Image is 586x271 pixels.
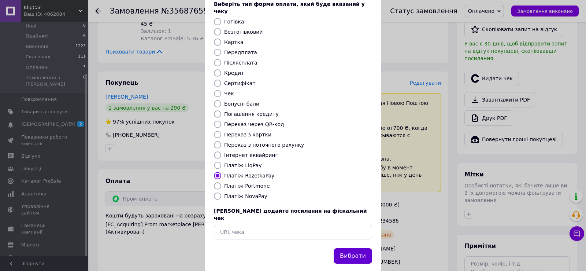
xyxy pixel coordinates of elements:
[224,91,234,96] label: Чек
[224,80,256,86] label: Сертифікат
[224,101,259,107] label: Бонусні бали
[224,60,257,66] label: Післясплата
[224,19,244,25] label: Готівка
[224,70,244,76] label: Кредит
[224,152,278,158] label: Інтернет еквайринг
[224,39,244,45] label: Картка
[224,183,270,189] label: Платіж Portmone
[214,1,365,14] span: Виберіть тип форми оплати, який буде вказаний у чеку
[224,121,284,127] label: Переказ через QR-код
[224,29,263,35] label: Безготівковий
[224,162,262,168] label: Платіж LiqPay
[224,50,257,55] label: Передплата
[214,225,372,239] input: URL чека
[334,248,372,264] button: Вибрати
[224,173,274,179] label: Платіж RozetkaPay
[224,193,267,199] label: Платіж NovaPay
[214,208,367,221] span: [PERSON_NAME] додайте посилання на фіскальний чек
[224,142,304,148] label: Переказ з поточного рахунку
[224,111,279,117] label: Погашення кредиту
[224,132,271,138] label: Переказ з картки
